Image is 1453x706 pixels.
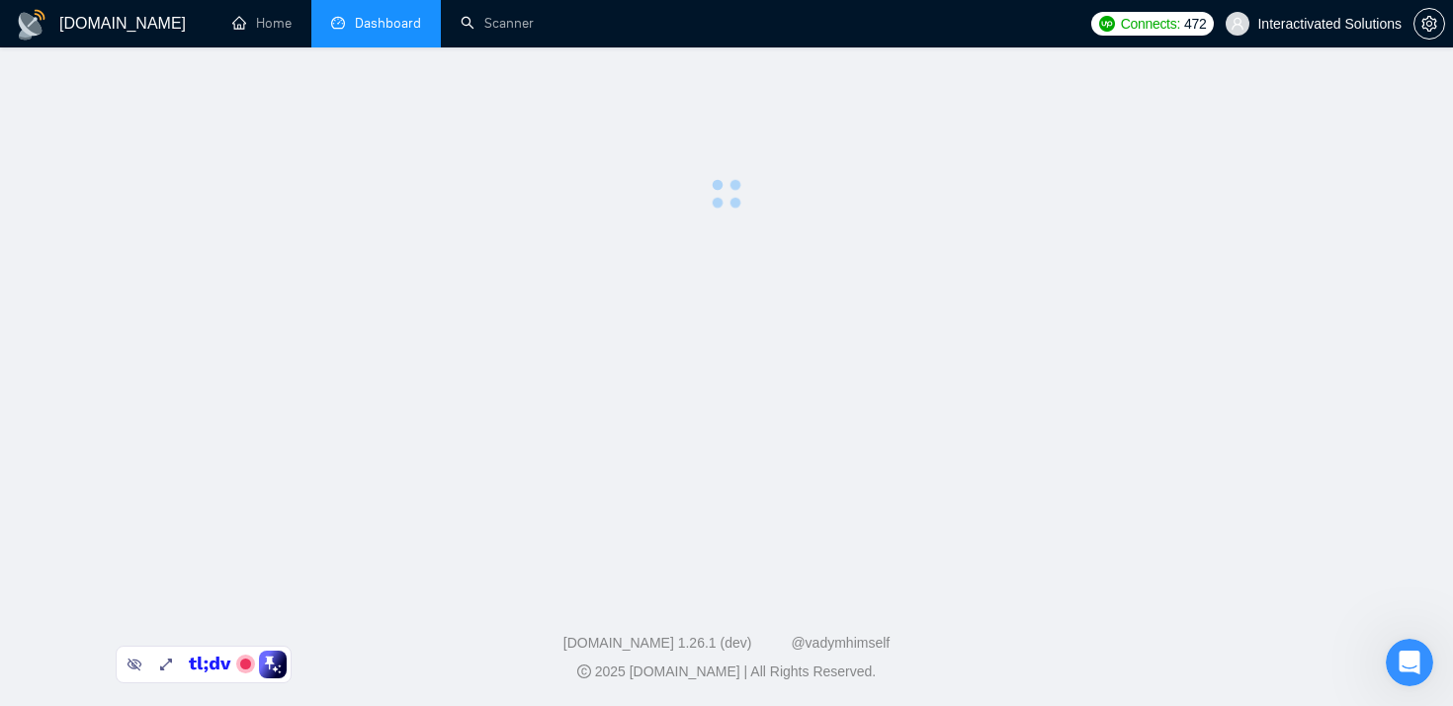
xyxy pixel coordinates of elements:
span: Dashboard [355,15,421,32]
iframe: Intercom live chat [1386,639,1433,686]
a: setting [1413,16,1445,32]
a: homeHome [232,15,292,32]
span: Connects: [1121,13,1180,35]
a: searchScanner [461,15,534,32]
span: user [1231,17,1244,31]
span: dashboard [331,16,345,30]
img: logo [16,9,47,41]
a: [DOMAIN_NAME] 1.26.1 (dev) [563,635,752,651]
span: setting [1414,16,1444,32]
button: setting [1413,8,1445,40]
div: 2025 [DOMAIN_NAME] | All Rights Reserved. [16,662,1437,682]
span: copyright [577,664,591,678]
img: upwork-logo.png [1099,16,1115,32]
a: @vadymhimself [791,635,890,651]
span: 472 [1184,13,1206,35]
